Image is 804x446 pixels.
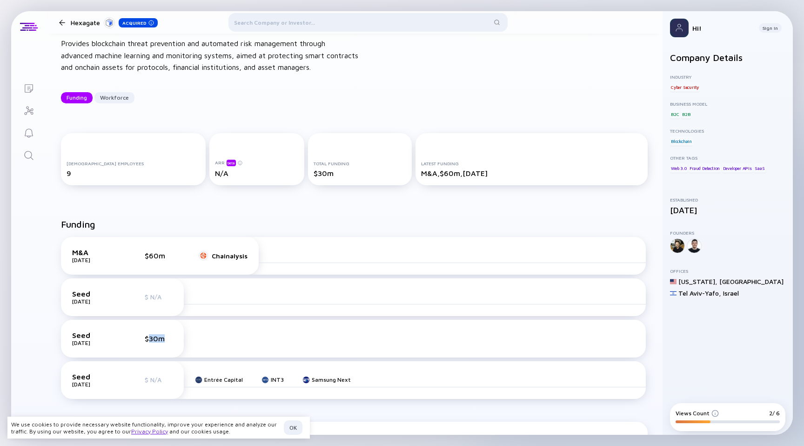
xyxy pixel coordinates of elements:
div: Views Count [676,410,719,417]
div: $ N/A [145,293,173,301]
a: Search [11,143,46,166]
div: Hi! [692,24,751,32]
a: Reminders [11,121,46,143]
div: Industry [670,74,785,80]
div: N/A [215,169,299,177]
div: [US_STATE] , [678,277,717,285]
button: Funding [61,92,93,103]
div: Samsung Next [312,376,351,383]
a: Samsung Next [302,376,351,383]
button: Sign In [759,23,782,33]
div: Provides blockchain threat prevention and automated risk management through advanced machine lear... [61,38,359,74]
div: Blockchain [670,136,693,146]
div: Founders [670,230,785,236]
div: $ N/A [145,376,173,384]
div: [DATE] [72,381,119,388]
a: Privacy Policy [131,428,168,435]
button: Workforce [94,92,134,103]
div: We use cookies to provide necessary website functionality, improve your experience and analyze ou... [11,421,280,435]
div: Tel Aviv-Yafo , [678,289,721,297]
div: Total Funding [314,161,406,166]
div: [GEOGRAPHIC_DATA] [719,277,784,285]
div: INT3 [271,376,284,383]
div: Seed [72,372,119,381]
div: ARR [215,159,299,166]
div: [DATE] [72,339,119,346]
div: Latest Funding [421,161,642,166]
a: Investor Map [11,99,46,121]
div: Web 3.0 [670,163,688,173]
div: [DATE] [72,298,119,305]
div: Other Tags [670,155,785,161]
div: $30m [314,169,406,177]
div: [DEMOGRAPHIC_DATA] Employees [67,161,200,166]
div: $60m [145,251,173,260]
img: United States Flag [670,278,677,285]
div: Developer APIs [722,163,753,173]
div: $30m [145,334,173,343]
div: SaaS [754,163,765,173]
div: Cyber Security [670,82,700,92]
a: INT3 [261,376,284,383]
div: Stakeholders & Advisors [67,428,642,437]
div: Funding [61,90,93,105]
div: 2/ 6 [769,410,780,417]
a: Entrée Capital [195,376,243,383]
div: Hexagate [71,17,158,28]
div: Business Model [670,101,785,107]
div: Technologies [670,128,785,134]
div: 9 [67,169,200,177]
img: Profile Picture [670,19,689,37]
h2: Company Details [670,52,785,63]
div: [DATE] [670,205,785,215]
div: B2C [670,109,680,119]
div: Seed [72,290,119,298]
h2: Funding [61,219,95,230]
div: Offices [670,268,785,274]
div: Workforce [94,90,134,105]
div: Fraud Detection [689,163,721,173]
a: Lists [11,76,46,99]
div: Established [670,197,785,203]
div: Seed [72,331,119,339]
div: M&A, $60m, [DATE] [421,169,642,177]
div: [DATE] [72,257,119,264]
div: B2B [681,109,691,119]
div: Entrée Capital [204,376,243,383]
button: OK [284,420,302,435]
div: Chainalysis [212,252,248,260]
a: Chainalysis [199,251,248,260]
img: Israel Flag [670,290,677,297]
div: beta [227,160,236,166]
div: Israel [723,289,739,297]
div: M&A [72,248,119,257]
